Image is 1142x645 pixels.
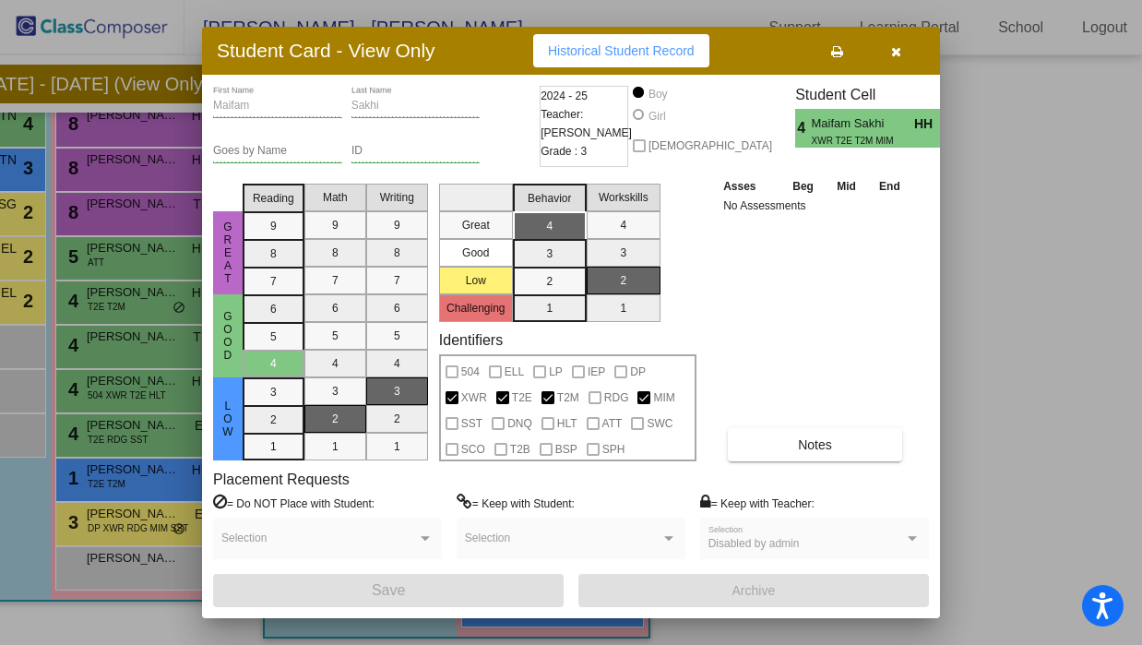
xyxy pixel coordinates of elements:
span: Teacher: [PERSON_NAME] [541,105,632,142]
span: [DEMOGRAPHIC_DATA] [648,135,772,157]
button: Save [213,574,564,607]
span: Great [220,221,236,285]
span: MIM [653,387,674,409]
span: 4 [940,117,956,139]
button: Historical Student Record [533,34,709,67]
span: BSP [555,438,577,460]
span: T2E [512,387,532,409]
span: SCO [461,438,485,460]
span: Good [220,310,236,362]
span: HH [914,114,940,134]
div: Boy [648,86,668,102]
span: 4 [795,117,811,139]
span: T2B [510,438,530,460]
label: = Do NOT Place with Student: [213,494,375,512]
th: Mid [826,176,867,197]
span: IEP [588,361,605,383]
th: Asses [719,176,780,197]
span: Notes [798,437,832,452]
h3: Student Cell [795,86,956,103]
span: DNQ [507,412,532,435]
span: SST [461,412,482,435]
span: Archive [732,583,776,598]
span: XWR T2E T2M MIM [812,134,901,148]
span: Maifam Sakhi [812,114,914,134]
th: End [867,176,911,197]
span: XWR [461,387,487,409]
span: Disabled by admin [708,537,800,550]
span: ATT [602,412,623,435]
span: SWC [647,412,672,435]
span: 504 [461,361,480,383]
td: No Assessments [719,197,912,215]
span: Low [220,400,236,438]
span: DP [630,361,646,383]
span: LP [549,361,563,383]
label: = Keep with Student: [457,494,575,512]
label: = Keep with Teacher: [700,494,815,512]
button: Archive [578,574,929,607]
th: Beg [780,176,825,197]
span: 2024 - 25 [541,87,588,105]
span: Historical Student Record [548,43,695,58]
span: Grade : 3 [541,142,587,161]
label: Placement Requests [213,471,350,488]
span: T2M [557,387,579,409]
span: RDG [604,387,629,409]
span: ELL [505,361,524,383]
span: Save [372,582,405,598]
input: goes by name [213,145,342,158]
button: Notes [728,428,902,461]
label: Identifiers [439,331,503,349]
span: HLT [557,412,577,435]
h3: Student Card - View Only [217,39,435,62]
span: SPH [602,438,625,460]
div: Girl [648,108,666,125]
